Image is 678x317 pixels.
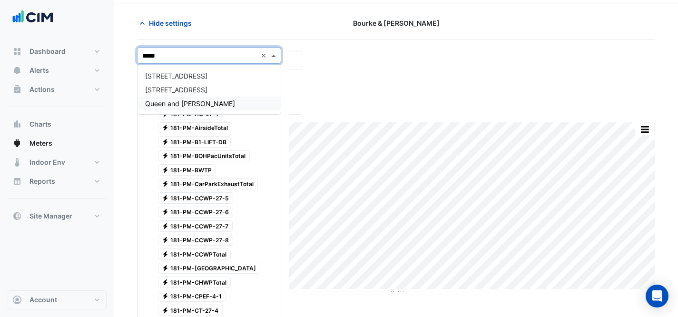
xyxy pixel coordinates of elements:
[8,153,107,172] button: Indoor Env
[29,139,52,148] span: Meters
[8,172,107,191] button: Reports
[8,115,107,134] button: Charts
[261,50,269,60] span: Clear
[29,66,49,75] span: Alerts
[29,158,65,167] span: Indoor Env
[162,250,169,258] fa-icon: Electricity
[29,177,55,186] span: Reports
[158,164,216,176] span: 181-PM-BWTP
[8,207,107,226] button: Site Manager
[8,290,107,309] button: Account
[158,305,223,316] span: 181-PM-CT-27-4
[158,207,234,218] span: 181-PM-CCWP-27-6
[162,166,169,173] fa-icon: Electricity
[12,66,22,75] app-icon: Alerts
[158,263,261,274] span: 181-PM-[GEOGRAPHIC_DATA]
[145,99,235,108] span: Queen and [PERSON_NAME]
[137,65,281,115] ng-dropdown-panel: Options list
[29,119,51,129] span: Charts
[158,291,226,302] span: 181-PM-CPEF-4-1
[158,235,234,246] span: 181-PM-CCWP-27-8
[137,15,198,31] button: Hide settings
[162,152,169,159] fa-icon: Electricity
[12,139,22,148] app-icon: Meters
[162,293,169,300] fa-icon: Electricity
[162,138,169,145] fa-icon: Electricity
[12,85,22,94] app-icon: Actions
[12,211,22,221] app-icon: Site Manager
[162,194,169,201] fa-icon: Electricity
[158,248,231,260] span: 181-PM-CCWPTotal
[162,237,169,244] fa-icon: Electricity
[158,122,233,134] span: 181-PM-AirsideTotal
[145,72,207,80] span: [STREET_ADDRESS]
[162,265,169,272] fa-icon: Electricity
[29,85,55,94] span: Actions
[29,47,66,56] span: Dashboard
[158,220,233,232] span: 181-PM-CCWP-27-7
[162,180,169,188] fa-icon: Electricity
[11,8,54,27] img: Company Logo
[162,208,169,216] fa-icon: Electricity
[8,61,107,80] button: Alerts
[158,192,234,204] span: 181-PM-CCWP-27-5
[12,47,22,56] app-icon: Dashboard
[158,136,231,148] span: 181-PM-B1-LIFT-DB
[8,134,107,153] button: Meters
[8,80,107,99] button: Actions
[162,278,169,286] fa-icon: Electricity
[12,158,22,167] app-icon: Indoor Env
[158,178,258,190] span: 181-PM-CarParkExhaustTotal
[12,119,22,129] app-icon: Charts
[162,124,169,131] fa-icon: Electricity
[158,277,231,288] span: 181-PM-CHWPTotal
[29,295,57,305] span: Account
[162,307,169,314] fa-icon: Electricity
[12,177,22,186] app-icon: Reports
[8,42,107,61] button: Dashboard
[646,285,668,307] div: Open Intercom Messenger
[158,150,250,162] span: 181-PM-BOHPacUnitsTotal
[145,86,207,94] span: [STREET_ADDRESS]
[29,211,72,221] span: Site Manager
[353,18,440,28] span: Bourke & [PERSON_NAME]
[635,123,654,135] button: More Options
[149,18,192,28] span: Hide settings
[162,222,169,229] fa-icon: Electricity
